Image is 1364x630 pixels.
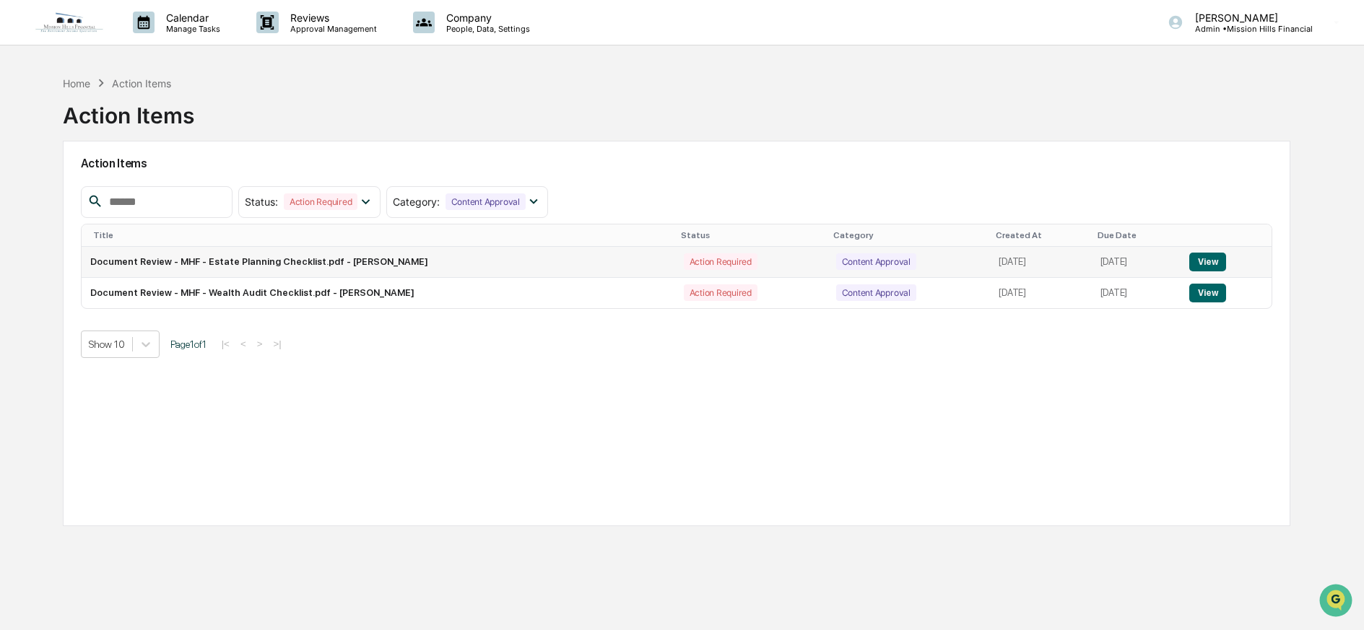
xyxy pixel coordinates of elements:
div: Due Date [1098,230,1176,240]
p: Company [435,12,537,24]
div: Start new chat [49,110,237,125]
button: View [1189,253,1226,271]
img: logo [35,12,104,33]
td: [DATE] [990,247,1091,278]
div: 🗄️ [105,183,116,195]
div: Content Approval [446,193,526,210]
a: 🗄️Attestations [99,176,185,202]
button: < [236,338,251,350]
div: 🔎 [14,211,26,222]
div: Status [681,230,822,240]
span: Category : [393,196,440,208]
p: Manage Tasks [155,24,227,34]
h2: Action Items [81,157,1272,170]
p: [PERSON_NAME] [1183,12,1313,24]
a: Powered byPylon [102,244,175,255]
td: [DATE] [1092,247,1181,278]
button: View [1189,284,1226,302]
td: Document Review - MHF - Wealth Audit Checklist.pdf - [PERSON_NAME] [82,278,675,308]
div: Action Items [63,91,194,128]
button: |< [217,338,234,350]
span: Attestations [119,182,179,196]
div: Action Required [284,193,357,210]
p: Calendar [155,12,227,24]
div: Home [63,77,90,89]
iframe: Open customer support [1318,582,1357,621]
div: Action Items [112,77,171,89]
span: Page 1 of 1 [170,338,207,350]
p: Approval Management [279,24,384,34]
td: [DATE] [1092,278,1181,308]
td: [DATE] [990,278,1091,308]
span: Status : [245,196,278,208]
p: How can we help? [14,30,263,53]
span: Preclearance [29,182,93,196]
div: Content Approval [836,253,916,270]
div: Title [93,230,669,240]
p: Reviews [279,12,384,24]
div: Created At [996,230,1085,240]
td: Document Review - MHF - Estate Planning Checklist.pdf - [PERSON_NAME] [82,247,675,278]
span: Pylon [144,245,175,255]
div: Action Required [684,253,757,270]
img: 1746055101610-c473b297-6a78-478c-a979-82029cc54cd1 [14,110,40,136]
button: Start new chat [246,115,263,132]
a: View [1189,287,1226,298]
div: 🖐️ [14,183,26,195]
a: 🖐️Preclearance [9,176,99,202]
a: 🔎Data Lookup [9,204,97,229]
a: View [1189,256,1226,267]
span: Data Lookup [29,209,91,224]
div: Action Required [684,284,757,301]
div: We're available if you need us! [49,125,183,136]
div: Category [833,230,985,240]
button: > [253,338,267,350]
div: Content Approval [836,284,916,301]
p: Admin • Mission Hills Financial [1183,24,1313,34]
button: >| [269,338,286,350]
p: People, Data, Settings [435,24,537,34]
